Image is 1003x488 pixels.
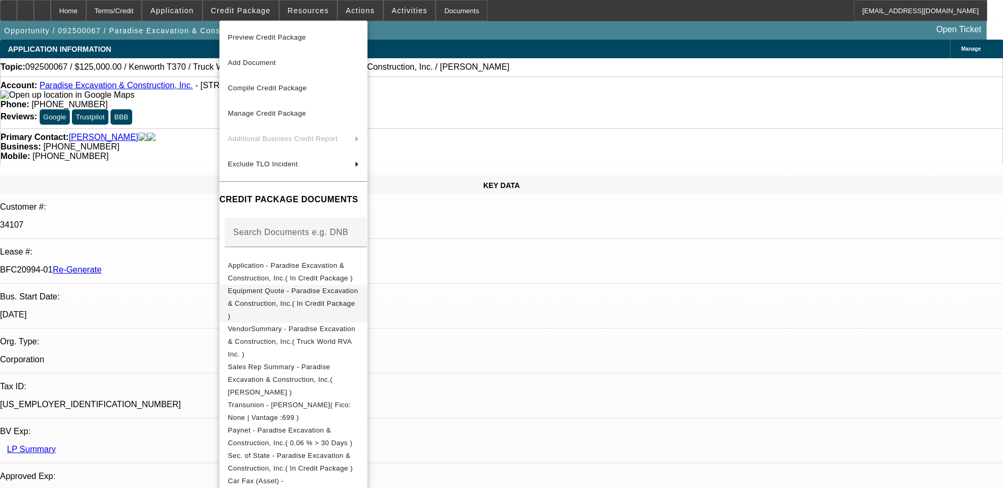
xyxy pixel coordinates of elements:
span: Transunion - [PERSON_NAME]( Fico: None | Vantage :699 ) [228,401,351,421]
span: Exclude TLO Incident [228,160,298,168]
button: Transunion - Degitz, Jason( Fico: None | Vantage :699 ) [219,399,367,424]
button: Sec. of State - Paradise Excavation & Construction, Inc.( In Credit Package ) [219,449,367,475]
span: Equipment Quote - Paradise Excavation & Construction, Inc.( In Credit Package ) [228,287,358,320]
span: Application - Paradise Excavation & Construction, Inc.( In Credit Package ) [228,261,353,282]
span: Manage Credit Package [228,109,306,117]
mat-label: Search Documents e.g. DNB [233,228,348,237]
span: Preview Credit Package [228,33,306,41]
span: Paynet - Paradise Excavation & Construction, Inc.( 0.06 % > 30 Days ) [228,426,352,447]
button: Equipment Quote - Paradise Excavation & Construction, Inc.( In Credit Package ) [219,285,367,323]
button: Application - Paradise Excavation & Construction, Inc.( In Credit Package ) [219,259,367,285]
button: Sales Rep Summary - Paradise Excavation & Construction, Inc.( Rahlfs, Thomas ) [219,361,367,399]
span: VendorSummary - Paradise Excavation & Construction, Inc.( Truck World RVA Inc. ) [228,325,355,358]
button: VendorSummary - Paradise Excavation & Construction, Inc.( Truck World RVA Inc. ) [219,323,367,361]
span: Compile Credit Package [228,84,307,92]
button: Paynet - Paradise Excavation & Construction, Inc.( 0.06 % > 30 Days ) [219,424,367,449]
span: Sec. of State - Paradise Excavation & Construction, Inc.( In Credit Package ) [228,452,353,472]
span: Add Document [228,59,276,67]
h4: CREDIT PACKAGE DOCUMENTS [219,193,367,206]
span: Sales Rep Summary - Paradise Excavation & Construction, Inc.( [PERSON_NAME] ) [228,363,333,396]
